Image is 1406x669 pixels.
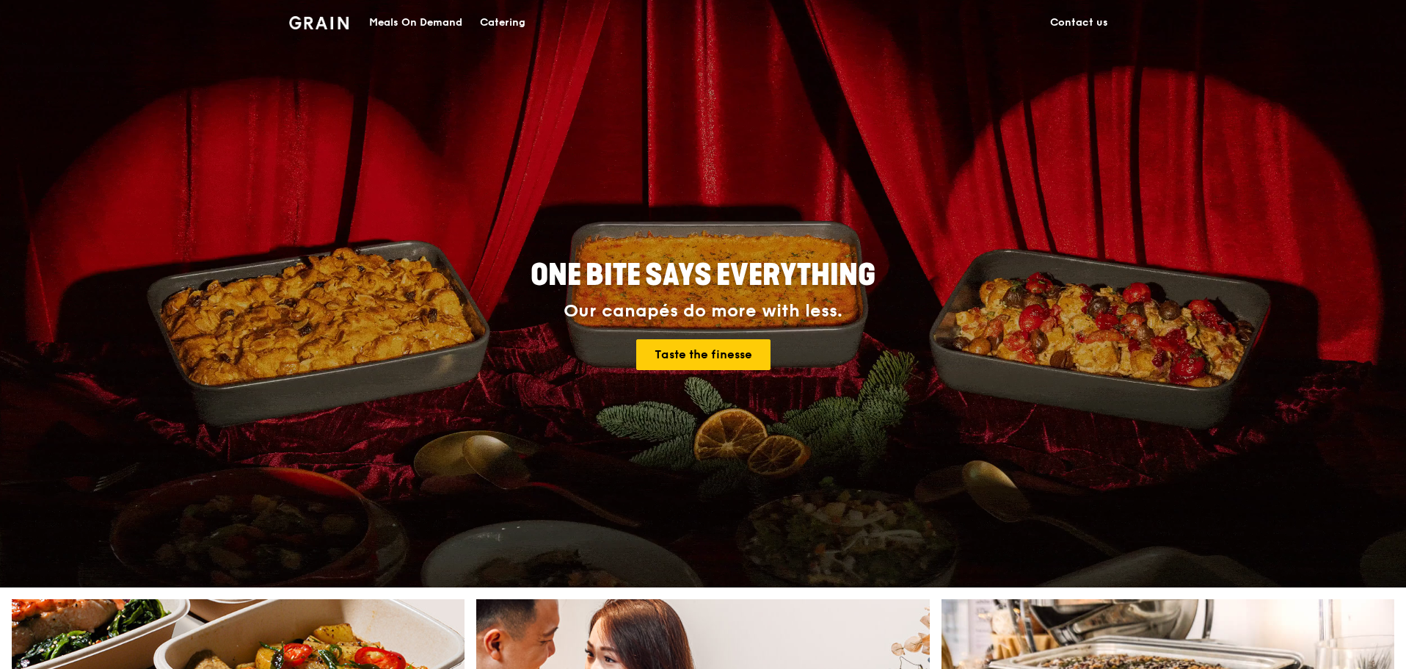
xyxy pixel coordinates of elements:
[471,1,534,45] a: Catering
[1041,1,1117,45] a: Contact us
[636,339,771,370] a: Taste the finesse
[289,16,349,29] img: Grain
[369,1,462,45] div: Meals On Demand
[531,258,875,293] span: ONE BITE SAYS EVERYTHING
[439,301,967,322] div: Our canapés do more with less.
[480,1,525,45] div: Catering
